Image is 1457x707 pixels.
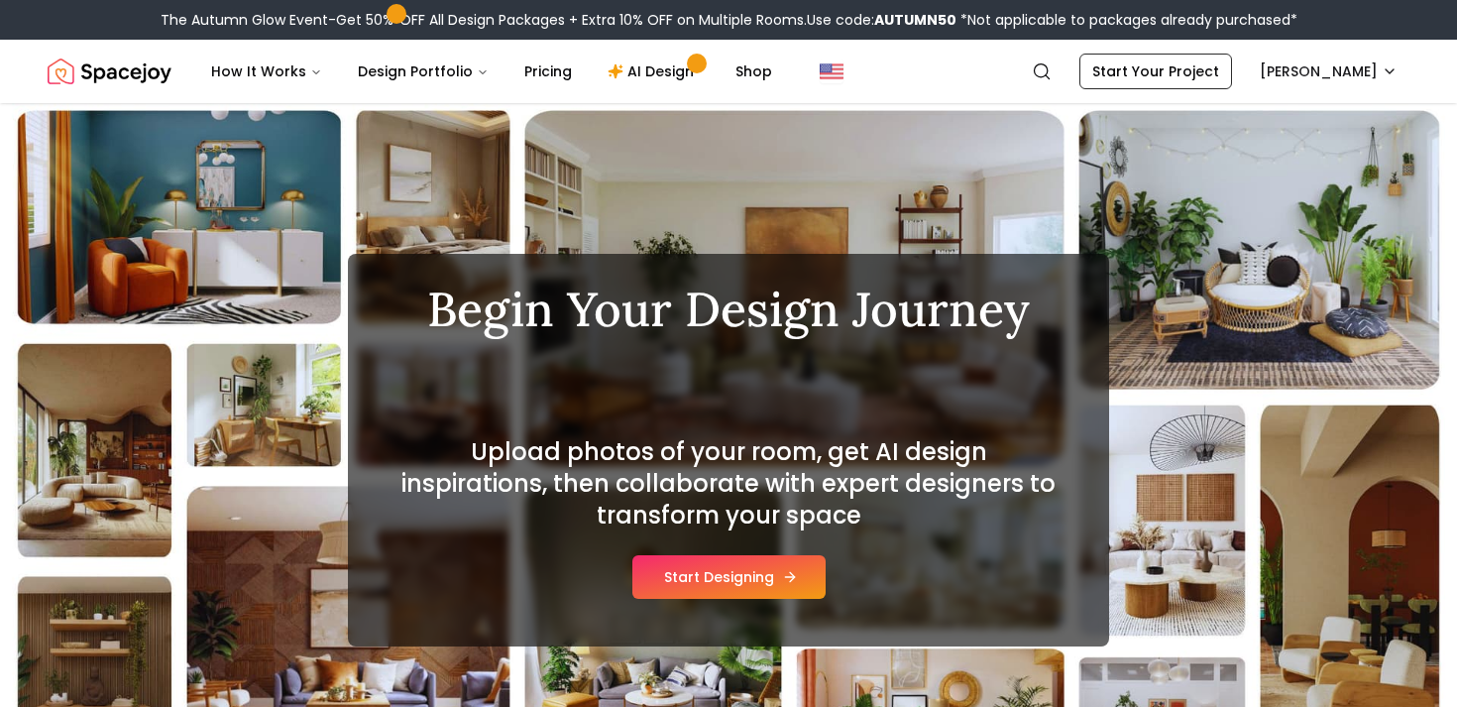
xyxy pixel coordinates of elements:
button: Design Portfolio [342,52,504,91]
div: The Autumn Glow Event-Get 50% OFF All Design Packages + Extra 10% OFF on Multiple Rooms. [161,10,1297,30]
a: Pricing [508,52,588,91]
a: AI Design [592,52,716,91]
h1: Begin Your Design Journey [395,286,1062,333]
img: Spacejoy Logo [48,52,171,91]
span: *Not applicable to packages already purchased* [956,10,1297,30]
b: AUTUMN50 [874,10,956,30]
img: United States [820,59,843,83]
h2: Upload photos of your room, get AI design inspirations, then collaborate with expert designers to... [395,436,1062,531]
button: Start Designing [632,555,826,599]
nav: Global [48,40,1409,103]
a: Shop [720,52,788,91]
a: Spacejoy [48,52,171,91]
button: [PERSON_NAME] [1248,54,1409,89]
nav: Main [195,52,788,91]
button: How It Works [195,52,338,91]
span: Use code: [807,10,956,30]
a: Start Your Project [1079,54,1232,89]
